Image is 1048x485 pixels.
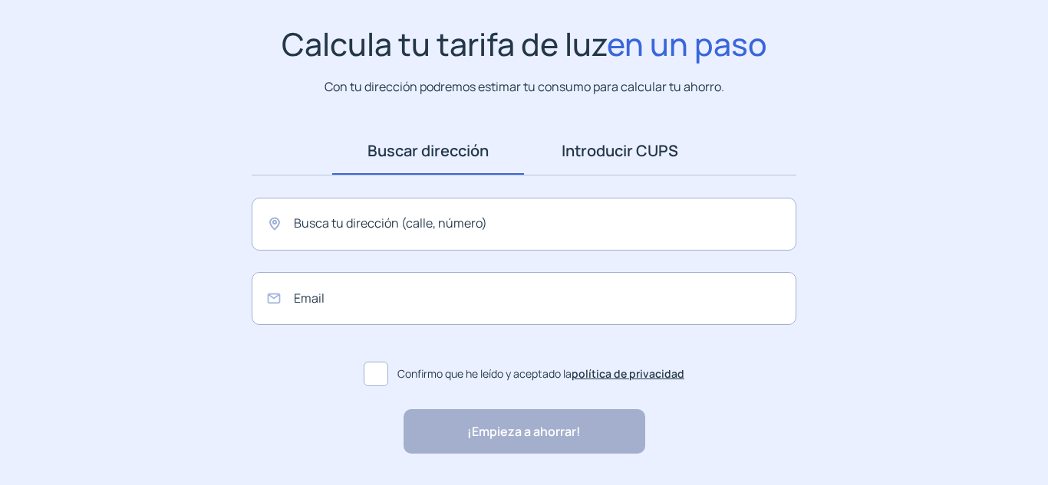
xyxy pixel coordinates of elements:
[325,77,724,97] p: Con tu dirección podremos estimar tu consumo para calcular tu ahorro.
[572,366,684,381] a: política de privacidad
[332,127,524,175] a: Buscar dirección
[607,22,767,65] span: en un paso
[282,25,767,63] h1: Calcula tu tarifa de luz
[524,127,716,175] a: Introducir CUPS
[397,365,684,382] span: Confirmo que he leído y aceptado la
